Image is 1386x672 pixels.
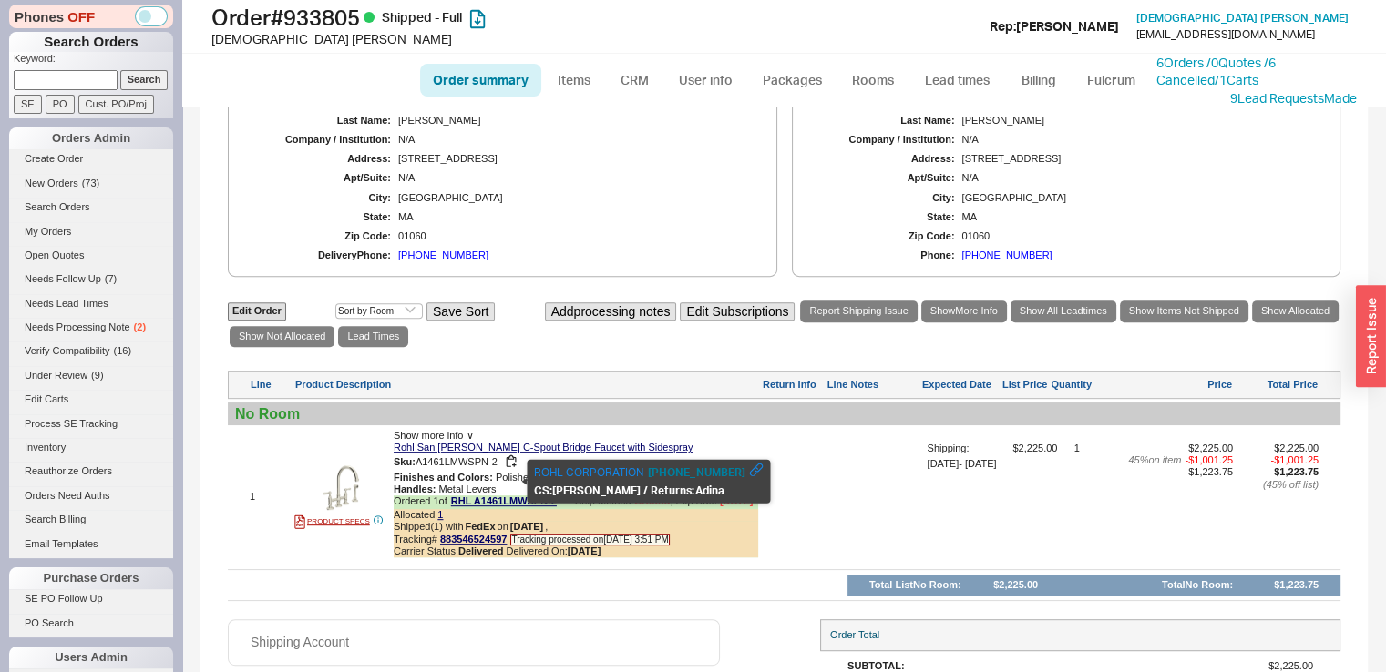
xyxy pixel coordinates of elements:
[1051,379,1092,391] div: Quantity
[420,64,541,97] a: Order summary
[9,438,173,457] a: Inventory
[1136,11,1349,25] span: [DEMOGRAPHIC_DATA] [PERSON_NAME]
[928,443,970,454] div: Shipping:
[665,64,746,97] a: User info
[962,230,1315,242] div: 01060
[251,379,292,391] div: Line
[25,273,101,284] span: Needs Follow Up
[750,64,836,97] a: Packages
[25,345,110,356] span: Verify Compatibility
[651,484,724,497] span: Returns: Adina
[990,17,1119,36] div: Rep: [PERSON_NAME]
[25,370,87,381] span: Under Review
[254,192,391,204] div: City:
[120,70,169,89] input: Search
[818,153,955,165] div: Address:
[507,545,601,556] span: Delivered On:
[394,472,493,483] span: Finishes and Colors :
[962,249,1052,261] div: [PHONE_NUMBER]
[394,472,758,484] div: Polished Nickel
[921,300,1007,321] button: ShowMore Info
[869,579,961,591] div: Total List No Room :
[9,174,173,193] a: New Orders(73)
[254,172,391,184] div: Apt/Suite:
[398,249,488,261] div: [PHONE_NUMBER]
[254,230,391,242] div: Zip Code:
[9,614,173,633] a: PO Search
[1095,379,1232,391] div: Price
[962,211,1315,223] div: MA
[254,134,391,146] div: Company / Institution:
[818,249,955,261] div: Phone:
[1136,28,1315,41] div: [EMAIL_ADDRESS][DOMAIN_NAME]
[1188,443,1233,453] span: $2,225.00
[1010,443,1057,565] span: $2,225.00
[338,326,408,347] a: Lead Times
[1268,660,1313,672] span: $2,225.00
[818,211,955,223] div: State:
[14,95,42,114] input: SE
[9,366,173,385] a: Under Review(9)
[9,462,173,481] a: Reauthorize Orders
[394,521,758,533] div: Shipped ( 1 ) with on ,
[1230,90,1357,106] a: 9Lead RequestsMade
[643,484,648,497] span: /
[1156,55,1276,88] a: 6Orders /0Quotes /6 Cancelled
[254,153,391,165] div: Address:
[451,495,557,509] a: RHL A1461LMWSPN-2
[800,300,917,321] a: Report Shipping Issue
[78,95,154,114] input: Cust. PO/Proj
[839,64,908,97] a: Rooms
[962,134,1315,146] div: N/A
[211,5,698,30] h1: Order # 933805
[648,463,744,482] button: [PHONE_NUMBER]
[1236,379,1318,391] div: Total Price
[394,456,416,467] span: Sku:
[9,294,173,313] a: Needs Lead Times
[847,660,1231,672] div: SubTotal:
[416,456,498,467] span: A1461LMWSPN-2
[67,7,95,26] span: OFF
[25,321,130,332] span: Needs Processing Note
[1252,300,1339,321] a: Show Allocated
[1162,579,1233,591] div: Total No Room :
[545,64,604,97] a: Items
[46,95,75,114] input: PO
[458,545,504,556] b: Delivered
[1188,466,1233,477] span: $1,223.75
[962,153,1315,165] div: [STREET_ADDRESS]
[608,64,662,97] a: CRM
[398,192,751,204] div: [GEOGRAPHIC_DATA]
[9,589,173,608] a: SE PO Follow Up
[9,270,173,289] a: Needs Follow Up(7)
[680,302,795,321] button: Edit Subscriptions
[1120,300,1248,321] a: Show Items Not Shipped
[398,172,751,184] div: N/A
[818,134,955,146] div: Company / Institution:
[437,509,443,520] a: 1
[1185,454,1233,466] span: - $1,001.25
[394,484,758,495] div: Metal Levers
[545,302,677,321] button: Addprocessing notes
[9,246,173,265] a: Open Quotes
[1007,64,1071,97] a: Billing
[250,491,291,503] div: 1
[235,405,1333,423] div: No Room
[962,115,1315,127] div: [PERSON_NAME]
[114,345,132,356] span: ( 16 )
[1270,454,1319,466] span: - $1,001.25
[9,318,173,337] a: Needs Processing Note(2)
[295,379,759,391] div: Product Description
[394,534,507,545] span: Tracking#
[394,484,436,494] span: Handles :
[394,430,473,441] span: Show more info ∨
[9,222,173,241] a: My Orders
[398,211,751,223] div: MA
[254,249,391,261] div: Delivery Phone:
[134,321,146,332] span: ( 2 )
[1136,12,1349,25] a: [DEMOGRAPHIC_DATA] [PERSON_NAME]
[827,379,919,391] div: Line Notes
[1215,72,1258,87] a: /1Carts
[1001,379,1047,391] div: List Price
[1274,443,1319,453] span: $2,225.00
